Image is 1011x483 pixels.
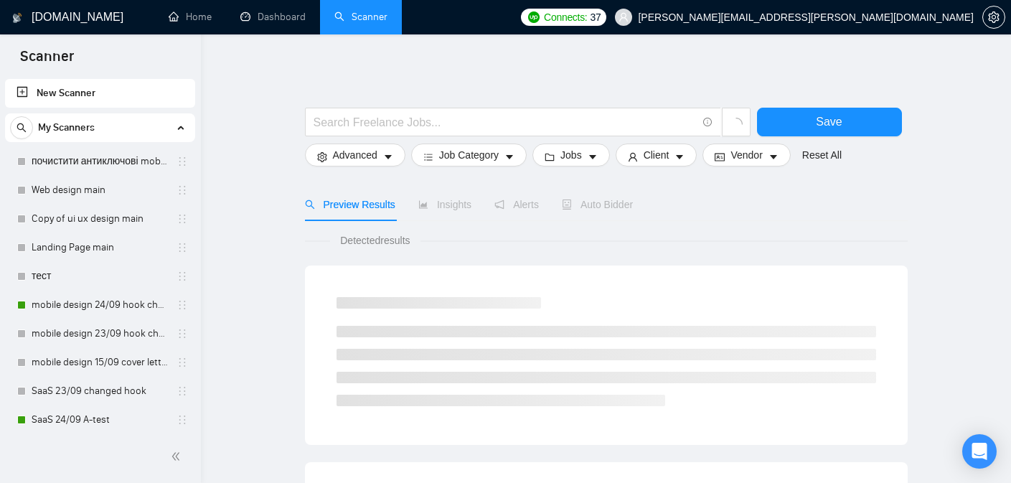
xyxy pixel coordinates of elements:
[177,328,188,339] span: holder
[177,242,188,253] span: holder
[32,147,168,176] a: почистити антиключові mobile design main
[177,357,188,368] span: holder
[177,414,188,426] span: holder
[169,11,212,23] a: homeHome
[504,151,514,162] span: caret-down
[982,6,1005,29] button: setting
[171,449,185,464] span: double-left
[32,377,168,405] a: SaaS 23/09 changed hook
[768,151,779,162] span: caret-down
[674,151,685,162] span: caret-down
[730,118,743,131] span: loading
[177,156,188,167] span: holder
[17,79,184,108] a: New Scanner
[494,200,504,210] span: notification
[418,200,428,210] span: area-chart
[528,11,540,23] img: upwork-logo.png
[5,79,195,108] li: New Scanner
[702,144,790,167] button: idcardVendorcaret-down
[562,200,572,210] span: robot
[590,9,601,25] span: 37
[32,205,168,233] a: Copy of ui ux design main
[757,108,902,136] button: Save
[418,199,471,210] span: Insights
[703,118,713,127] span: info-circle
[305,200,315,210] span: search
[177,213,188,225] span: holder
[616,144,697,167] button: userClientcaret-down
[816,113,842,131] span: Save
[982,11,1005,23] a: setting
[305,144,405,167] button: settingAdvancedcaret-down
[494,199,539,210] span: Alerts
[177,385,188,397] span: holder
[730,147,762,163] span: Vendor
[240,11,306,23] a: dashboardDashboard
[628,151,638,162] span: user
[177,271,188,282] span: holder
[12,6,22,29] img: logo
[423,151,433,162] span: bars
[32,348,168,377] a: mobile design 15/09 cover letter another first part
[317,151,327,162] span: setting
[334,11,387,23] a: searchScanner
[560,147,582,163] span: Jobs
[715,151,725,162] span: idcard
[562,199,633,210] span: Auto Bidder
[644,147,669,163] span: Client
[314,113,697,131] input: Search Freelance Jobs...
[32,176,168,205] a: Web design main
[588,151,598,162] span: caret-down
[11,123,32,133] span: search
[983,11,1005,23] span: setting
[305,199,395,210] span: Preview Results
[32,233,168,262] a: Landing Page main
[9,46,85,76] span: Scanner
[532,144,610,167] button: folderJobscaret-down
[383,151,393,162] span: caret-down
[10,116,33,139] button: search
[802,147,842,163] a: Reset All
[177,299,188,311] span: holder
[545,151,555,162] span: folder
[962,434,997,469] div: Open Intercom Messenger
[32,319,168,348] a: mobile design 23/09 hook changed
[544,9,587,25] span: Connects:
[330,233,420,248] span: Detected results
[411,144,527,167] button: barsJob Categorycaret-down
[619,12,629,22] span: user
[439,147,499,163] span: Job Category
[32,291,168,319] a: mobile design 24/09 hook changed
[32,262,168,291] a: тест
[32,405,168,434] a: SaaS 24/09 A-test
[333,147,377,163] span: Advanced
[177,184,188,196] span: holder
[38,113,95,142] span: My Scanners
